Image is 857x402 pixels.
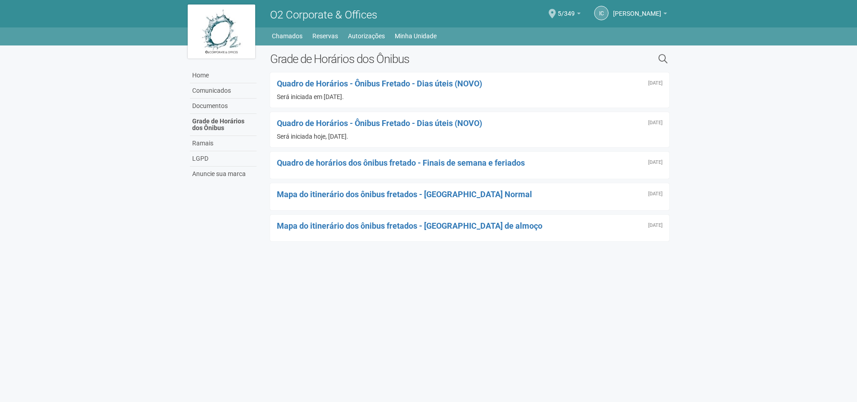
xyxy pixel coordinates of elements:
[648,81,663,86] div: Sexta-feira, 24 de janeiro de 2025 às 19:36
[277,158,525,167] a: Quadro de horários dos ônibus fretado - Finais de semana e feriados
[272,30,302,42] a: Chamados
[277,79,482,88] a: Quadro de Horários - Ônibus Fretado - Dias úteis (NOVO)
[648,120,663,126] div: Segunda-feira, 13 de maio de 2024 às 11:08
[277,221,542,230] a: Mapa do itinerário dos ônibus fretados - [GEOGRAPHIC_DATA] de almoço
[190,68,257,83] a: Home
[188,5,255,59] img: logo.jpg
[348,30,385,42] a: Autorizações
[270,9,377,21] span: O2 Corporate & Offices
[190,114,257,136] a: Grade de Horários dos Ônibus
[190,83,257,99] a: Comunicados
[190,136,257,151] a: Ramais
[613,1,661,17] span: Isa Cristina Dias Blas
[594,6,609,20] a: IC
[190,99,257,114] a: Documentos
[277,93,663,101] div: Será iniciada em [DATE].
[277,118,482,128] a: Quadro de Horários - Ônibus Fretado - Dias úteis (NOVO)
[613,11,667,18] a: [PERSON_NAME]
[558,11,581,18] a: 5/349
[190,151,257,167] a: LGPD
[190,167,257,181] a: Anuncie sua marca
[648,223,663,228] div: Sexta-feira, 23 de outubro de 2020 às 16:53
[277,132,663,140] div: Será iniciada hoje, [DATE].
[558,1,575,17] span: 5/349
[312,30,338,42] a: Reservas
[648,191,663,197] div: Sexta-feira, 23 de outubro de 2020 às 16:54
[648,160,663,165] div: Sexta-feira, 23 de outubro de 2020 às 16:55
[270,52,566,66] h2: Grade de Horários dos Ônibus
[277,190,532,199] a: Mapa do itinerário dos ônibus fretados - [GEOGRAPHIC_DATA] Normal
[395,30,437,42] a: Minha Unidade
